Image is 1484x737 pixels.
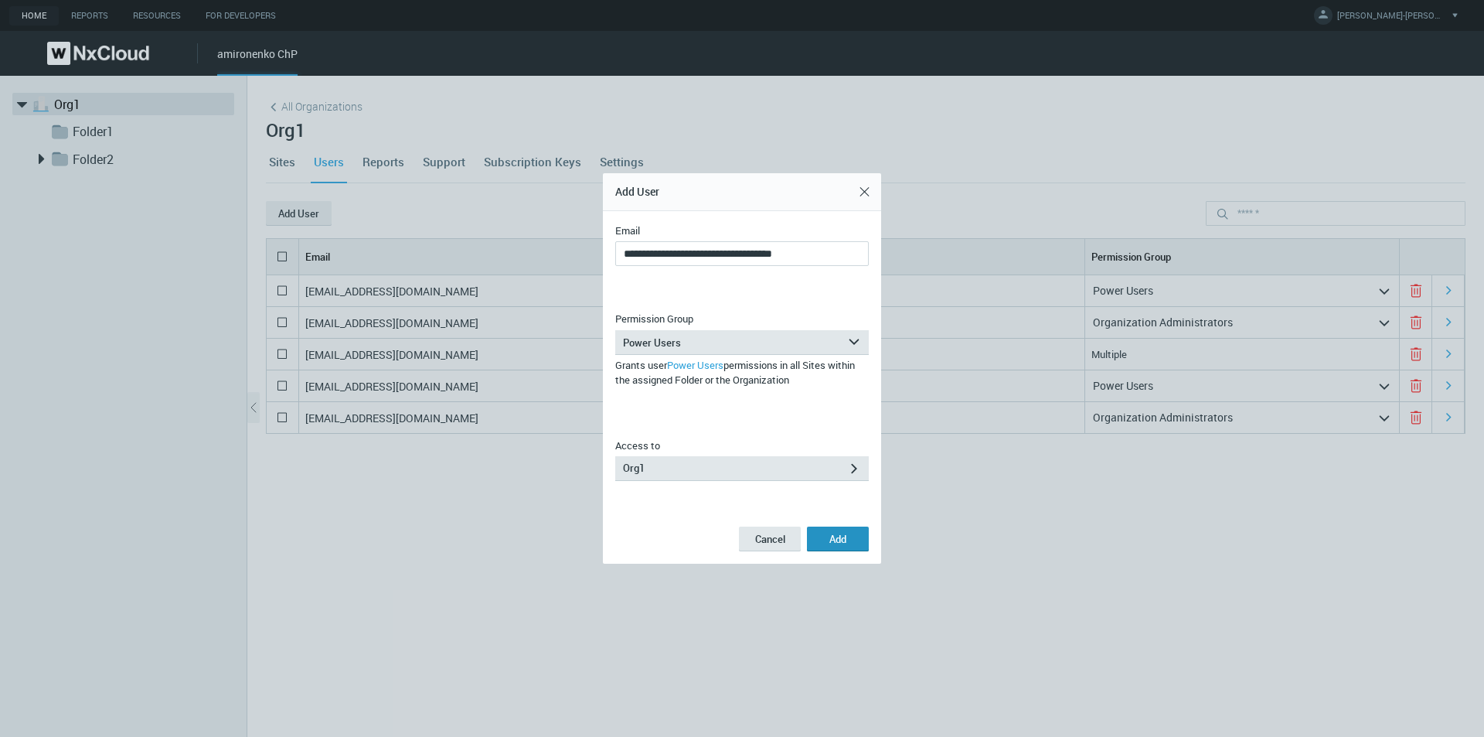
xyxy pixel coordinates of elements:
[852,179,876,204] button: Close
[615,223,640,239] label: Email
[615,312,693,327] label: Permission Group
[615,330,847,355] div: Power Users
[667,358,723,372] span: Power Users
[615,184,659,199] span: Add User
[615,456,869,481] button: Org1
[807,527,869,551] button: Add
[615,438,660,454] label: Access to
[739,527,801,551] button: Cancel
[615,358,869,388] p: Grants user permissions in all Sites within the assigned Folder or the Organization
[829,532,846,546] span: Add
[623,461,645,476] span: Org1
